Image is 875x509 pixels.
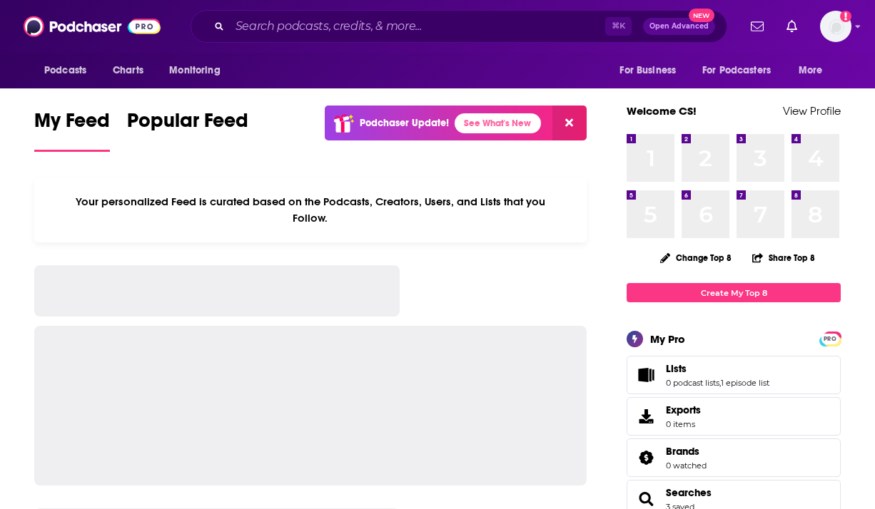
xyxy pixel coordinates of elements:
[820,11,851,42] span: Logged in as collectedstrategies
[820,11,851,42] img: User Profile
[627,283,841,302] a: Create My Top 8
[820,11,851,42] button: Show profile menu
[666,362,687,375] span: Lists
[24,13,161,40] img: Podchaser - Follow, Share and Rate Podcasts
[666,445,707,458] a: Brands
[632,489,660,509] a: Searches
[627,397,841,436] a: Exports
[619,61,676,81] span: For Business
[610,57,694,84] button: open menu
[113,61,143,81] span: Charts
[632,406,660,426] span: Exports
[799,61,823,81] span: More
[643,18,715,35] button: Open AdvancedNew
[103,57,152,84] a: Charts
[789,57,841,84] button: open menu
[627,356,841,394] span: Lists
[721,378,769,388] a: 1 episode list
[230,15,605,38] input: Search podcasts, credits, & more...
[627,104,697,118] a: Welcome CS!
[34,57,105,84] button: open menu
[649,23,709,30] span: Open Advanced
[455,113,541,133] a: See What's New
[652,249,740,267] button: Change Top 8
[127,108,248,141] span: Popular Feed
[666,403,701,416] span: Exports
[666,486,712,499] a: Searches
[666,461,707,471] a: 0 watched
[666,419,701,429] span: 0 items
[650,332,685,346] div: My Pro
[702,61,771,81] span: For Podcasters
[745,14,769,38] a: Show notifications dropdown
[169,61,220,81] span: Monitoring
[752,244,816,272] button: Share Top 8
[632,448,660,468] a: Brands
[666,362,769,375] a: Lists
[840,11,851,22] svg: Add a profile image
[159,57,238,84] button: open menu
[821,334,839,344] span: PRO
[191,10,727,43] div: Search podcasts, credits, & more...
[127,108,248,152] a: Popular Feed
[719,378,721,388] span: ,
[34,178,587,242] div: Your personalized Feed is curated based on the Podcasts, Creators, Users, and Lists that you Follow.
[666,378,719,388] a: 0 podcast lists
[34,108,110,141] span: My Feed
[632,365,660,385] a: Lists
[693,57,791,84] button: open menu
[34,108,110,152] a: My Feed
[689,9,714,22] span: New
[666,445,699,458] span: Brands
[821,333,839,344] a: PRO
[360,117,449,129] p: Podchaser Update!
[627,438,841,477] span: Brands
[781,14,803,38] a: Show notifications dropdown
[605,17,632,36] span: ⌘ K
[783,104,841,118] a: View Profile
[44,61,86,81] span: Podcasts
